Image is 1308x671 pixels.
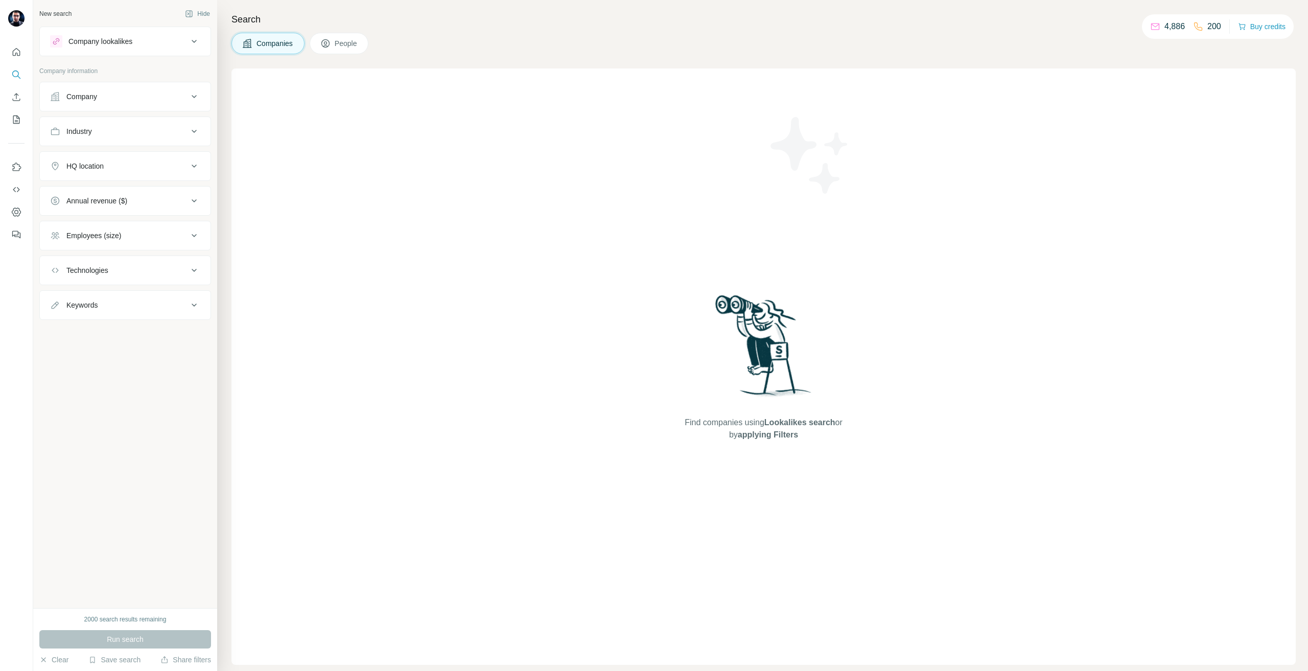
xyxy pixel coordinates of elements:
[40,84,211,109] button: Company
[40,258,211,283] button: Technologies
[40,29,211,54] button: Company lookalikes
[39,655,68,665] button: Clear
[88,655,141,665] button: Save search
[1164,20,1185,33] p: 4,886
[40,293,211,317] button: Keywords
[68,36,132,47] div: Company lookalikes
[40,154,211,178] button: HQ location
[66,196,127,206] div: Annual revenue ($)
[231,12,1296,27] h4: Search
[178,6,217,21] button: Hide
[335,38,358,49] span: People
[8,225,25,244] button: Feedback
[160,655,211,665] button: Share filters
[66,126,92,136] div: Industry
[8,88,25,106] button: Enrich CSV
[8,65,25,84] button: Search
[738,430,798,439] span: applying Filters
[256,38,294,49] span: Companies
[8,158,25,176] button: Use Surfe on LinkedIn
[682,417,845,441] span: Find companies using or by
[39,66,211,76] p: Company information
[39,9,72,18] div: New search
[66,230,121,241] div: Employees (size)
[711,292,817,406] img: Surfe Illustration - Woman searching with binoculars
[8,203,25,221] button: Dashboard
[66,91,97,102] div: Company
[1238,19,1286,34] button: Buy credits
[66,161,104,171] div: HQ location
[40,119,211,144] button: Industry
[8,10,25,27] img: Avatar
[66,265,108,275] div: Technologies
[8,180,25,199] button: Use Surfe API
[84,615,167,624] div: 2000 search results remaining
[40,223,211,248] button: Employees (size)
[764,418,835,427] span: Lookalikes search
[1207,20,1221,33] p: 200
[8,110,25,129] button: My lists
[8,43,25,61] button: Quick start
[66,300,98,310] div: Keywords
[764,109,856,201] img: Surfe Illustration - Stars
[40,189,211,213] button: Annual revenue ($)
